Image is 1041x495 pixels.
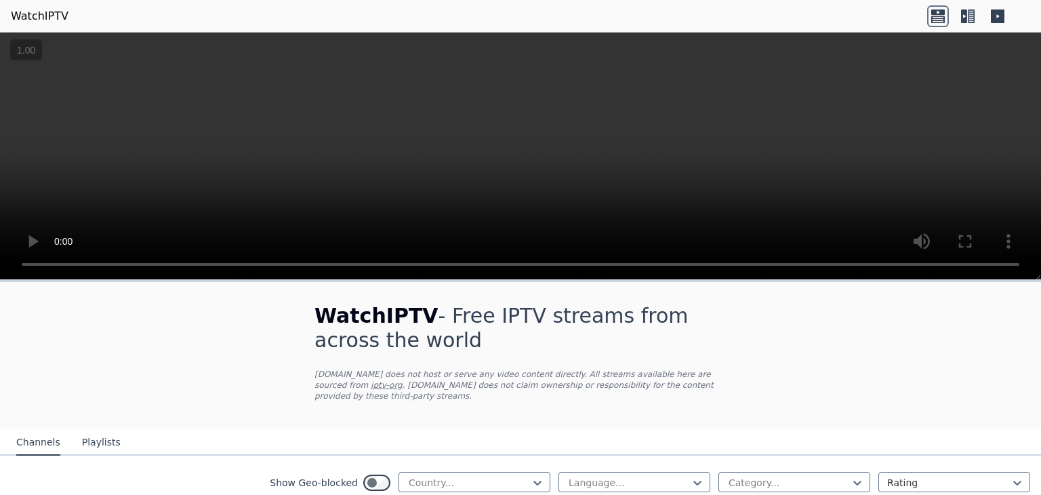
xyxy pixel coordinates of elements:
h1: - Free IPTV streams from across the world [314,304,727,353]
button: Channels [16,430,60,456]
a: WatchIPTV [11,8,68,24]
button: Playlists [82,430,121,456]
label: Show Geo-blocked [270,476,358,490]
p: [DOMAIN_NAME] does not host or serve any video content directly. All streams available here are s... [314,369,727,401]
a: iptv-org [371,380,403,390]
span: WatchIPTV [314,304,438,328]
